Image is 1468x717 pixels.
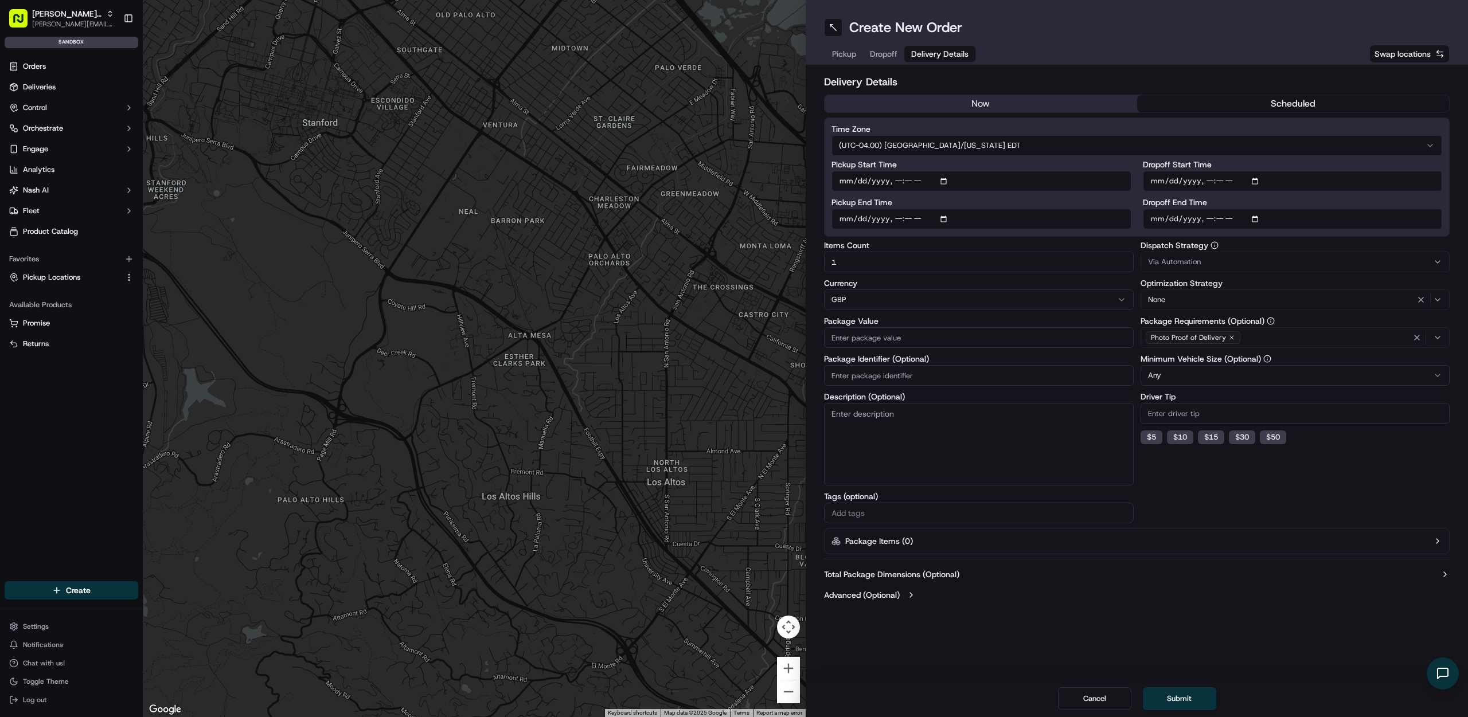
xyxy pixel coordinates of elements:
[1229,430,1255,444] button: $30
[5,181,138,199] button: Nash AI
[5,296,138,314] div: Available Products
[23,659,65,668] span: Chat with us!
[1375,48,1431,60] span: Swap locations
[608,709,657,717] button: Keyboard shortcuts
[824,365,1134,386] input: Enter package identifier
[81,194,139,203] a: Powered byPylon
[1141,252,1450,272] button: Via Automation
[824,569,1450,580] button: Total Package Dimensions (Optional)
[1151,333,1226,342] span: Photo Proof of Delivery
[1137,95,1450,112] button: scheduled
[831,198,1131,206] label: Pickup End Time
[832,48,856,60] span: Pickup
[1369,45,1450,63] button: Swap locations
[11,109,32,130] img: 1736555255976-a54dd68f-1ca7-489b-9aae-adbdc363a1c4
[11,11,34,34] img: Nash
[1427,657,1459,689] button: Open chat
[849,18,962,37] h1: Create New Order
[824,589,1450,601] button: Advanced (Optional)
[5,581,138,600] button: Create
[824,355,1134,363] label: Package Identifier (Optional)
[824,393,1134,401] label: Description (Optional)
[146,702,184,717] img: Google
[146,702,184,717] a: Open this area in Google Maps (opens a new window)
[1141,279,1450,287] label: Optimization Strategy
[1141,355,1450,363] label: Minimum Vehicle Size (Optional)
[1141,289,1450,310] button: None
[32,19,114,29] button: [PERSON_NAME][EMAIL_ADDRESS][DOMAIN_NAME]
[1141,327,1450,348] button: Photo Proof of Delivery
[23,164,54,175] span: Analytics
[825,95,1137,112] button: now
[664,710,727,716] span: Map data ©2025 Google
[108,166,184,178] span: API Documentation
[23,166,88,178] span: Knowledge Base
[1143,198,1443,206] label: Dropoff End Time
[1143,687,1216,710] button: Submit
[5,5,119,32] button: [PERSON_NAME] Org[PERSON_NAME][EMAIL_ADDRESS][DOMAIN_NAME]
[23,185,49,195] span: Nash AI
[1141,241,1450,249] label: Dispatch Strategy
[824,279,1134,287] label: Currency
[5,78,138,96] a: Deliveries
[1198,430,1224,444] button: $15
[1263,355,1271,363] button: Minimum Vehicle Size (Optional)
[5,140,138,158] button: Engage
[824,569,959,580] label: Total Package Dimensions (Optional)
[1143,160,1443,169] label: Dropoff Start Time
[7,162,92,182] a: 📗Knowledge Base
[5,250,138,268] div: Favorites
[9,272,120,283] a: Pickup Locations
[1058,687,1131,710] button: Cancel
[1141,393,1450,401] label: Driver Tip
[195,113,209,127] button: Start new chat
[23,206,40,216] span: Fleet
[5,119,138,138] button: Orchestrate
[829,506,1129,520] input: Add tags
[97,167,106,177] div: 💻
[824,241,1134,249] label: Items Count
[911,48,969,60] span: Delivery Details
[23,61,46,72] span: Orders
[5,655,138,671] button: Chat with us!
[5,314,138,332] button: Promise
[23,226,78,237] span: Product Catalog
[5,335,138,353] button: Returns
[5,268,138,287] button: Pickup Locations
[777,657,800,680] button: Zoom in
[831,125,1442,133] label: Time Zone
[1141,403,1450,424] input: Enter driver tip
[39,121,145,130] div: We're available if you need us!
[824,492,1134,500] label: Tags (optional)
[1148,295,1165,305] span: None
[32,8,101,19] button: [PERSON_NAME] Org
[5,57,138,76] a: Orders
[824,327,1134,348] input: Enter package value
[5,37,138,48] div: sandbox
[23,677,69,686] span: Toggle Theme
[23,103,47,113] span: Control
[11,167,21,177] div: 📗
[824,317,1134,325] label: Package Value
[23,339,49,349] span: Returns
[1167,430,1193,444] button: $10
[733,710,749,716] a: Terms (opens in new tab)
[23,272,80,283] span: Pickup Locations
[824,589,900,601] label: Advanced (Optional)
[845,535,913,547] label: Package Items ( 0 )
[5,160,138,179] a: Analytics
[5,222,138,241] a: Product Catalog
[23,318,50,328] span: Promise
[824,74,1450,90] h2: Delivery Details
[1260,430,1286,444] button: $50
[23,640,63,649] span: Notifications
[23,144,48,154] span: Engage
[9,318,134,328] a: Promise
[5,637,138,653] button: Notifications
[1148,257,1201,267] span: Via Automation
[11,46,209,64] p: Welcome 👋
[39,109,188,121] div: Start new chat
[870,48,897,60] span: Dropoff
